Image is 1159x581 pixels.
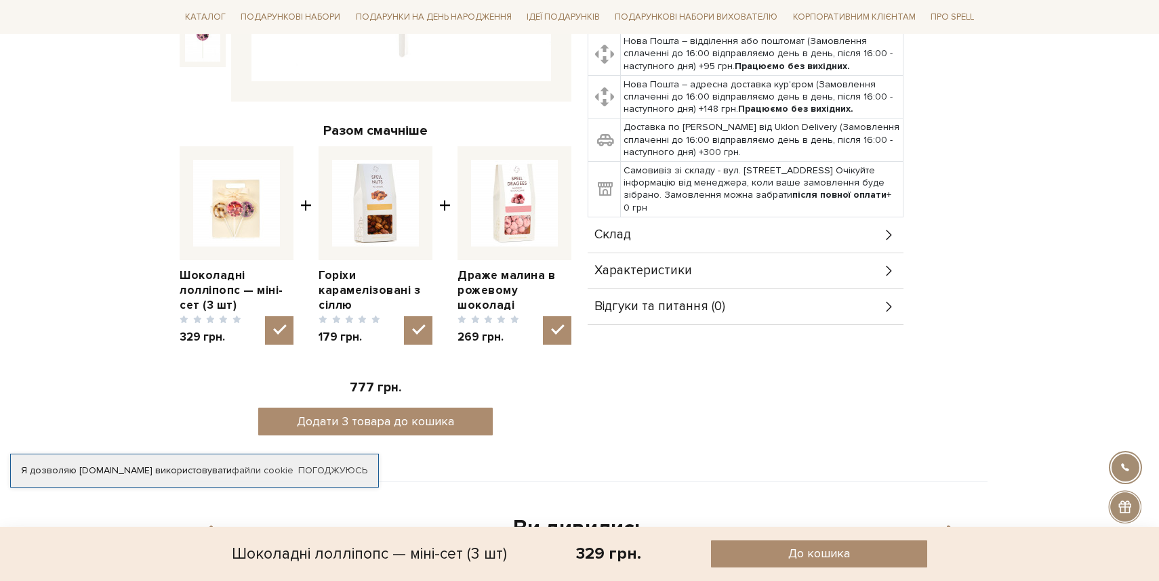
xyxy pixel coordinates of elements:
[350,380,401,395] span: 777 грн.
[185,26,220,62] img: Шоколадні лолліпопс — міні-сет (3 шт)
[439,146,451,345] span: +
[621,75,903,119] td: Нова Пошта – адресна доставка кур'єром (Замовлення сплаченні до 16:00 відправляємо день в день, п...
[788,5,921,28] a: Корпоративним клієнтам
[300,146,312,345] span: +
[594,229,631,241] span: Склад
[258,408,493,435] button: Додати 3 товара до кошика
[621,119,903,162] td: Доставка по [PERSON_NAME] від Uklon Delivery (Замовлення сплаченні до 16:00 відправляємо день в д...
[11,465,378,477] div: Я дозволяю [DOMAIN_NAME] використовувати
[180,330,241,345] span: 329 грн.
[188,515,971,543] div: Ви дивились
[621,33,903,76] td: Нова Пошта – відділення або поштомат (Замовлення сплаченні до 16:00 відправляємо день в день, піс...
[235,7,346,28] a: Подарункові набори
[792,189,887,200] b: після повної оплати
[594,265,692,277] span: Характеристики
[621,162,903,217] td: Самовивіз зі складу - вул. [STREET_ADDRESS] Очікуйте інформацію від менеджера, коли ваше замовлен...
[735,60,850,72] b: Працюємо без вихідних.
[319,268,432,313] a: Горіхи карамелізовані з сіллю
[332,160,419,246] img: Горіхи карамелізовані з сіллю
[457,268,571,313] a: Драже малина в рожевому шоколаді
[232,465,293,476] a: файли cookie
[609,5,783,28] a: Подарункові набори вихователю
[319,330,380,345] span: 179 грн.
[521,7,605,28] a: Ідеї подарунків
[788,546,850,561] span: До кошика
[594,301,725,313] span: Відгуки та питання (0)
[180,268,293,313] a: Шоколадні лолліпопс — міні-сет (3 шт)
[232,540,507,567] div: Шоколадні лолліпопс — міні-сет (3 шт)
[193,160,280,246] img: Шоколадні лолліпопс — міні-сет (3 шт)
[576,543,641,564] div: 329 грн.
[180,7,231,28] a: Каталог
[738,103,853,114] b: Працюємо без вихідних.
[471,160,558,246] img: Драже малина в рожевому шоколаді
[457,330,519,345] span: 269 грн.
[180,122,571,139] div: Разом смачніше
[298,465,367,477] a: Погоджуюсь
[350,7,517,28] a: Подарунки на День народження
[925,7,979,28] a: Про Spell
[711,540,927,567] button: До кошика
